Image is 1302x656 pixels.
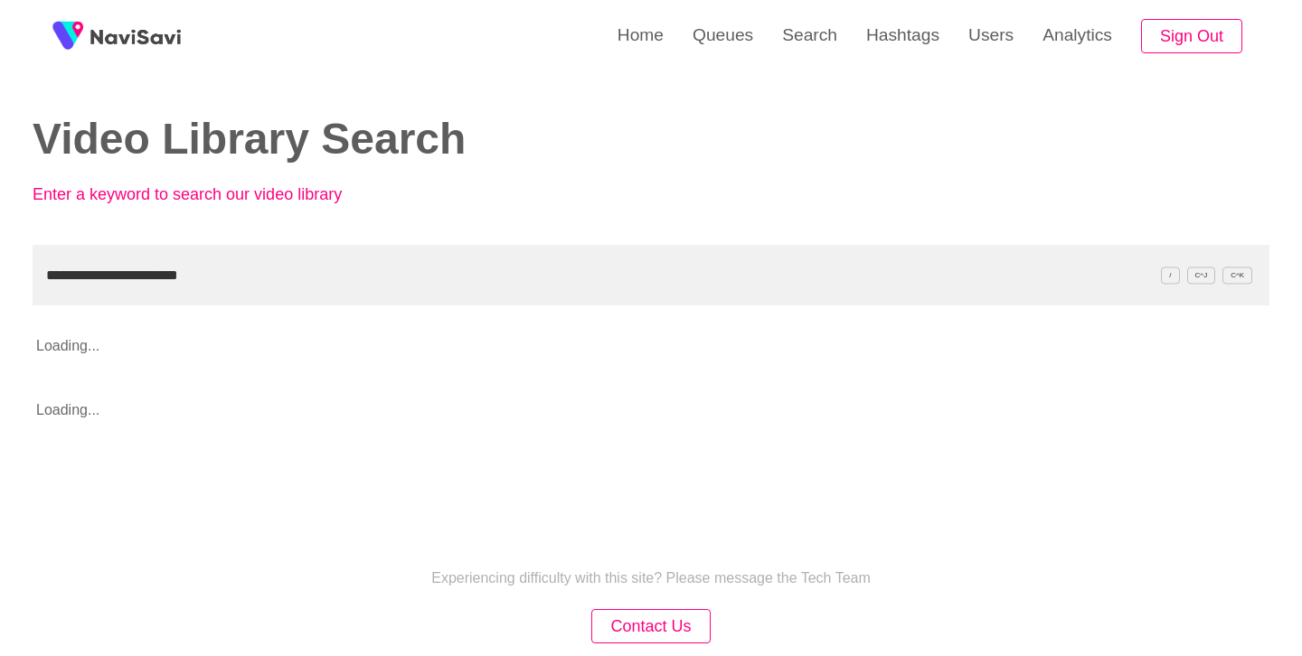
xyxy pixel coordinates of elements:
[1161,267,1179,284] span: /
[1141,19,1242,54] button: Sign Out
[33,323,1146,369] p: Loading...
[33,116,624,164] h2: Video Library Search
[90,27,181,45] img: fireSpot
[45,14,90,59] img: fireSpot
[1222,267,1252,284] span: C^K
[591,619,710,634] a: Contact Us
[591,609,710,644] button: Contact Us
[33,185,430,204] p: Enter a keyword to search our video library
[431,570,871,586] p: Experiencing difficulty with this site? Please message the Tech Team
[1187,267,1216,284] span: C^J
[33,388,1146,433] p: Loading...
